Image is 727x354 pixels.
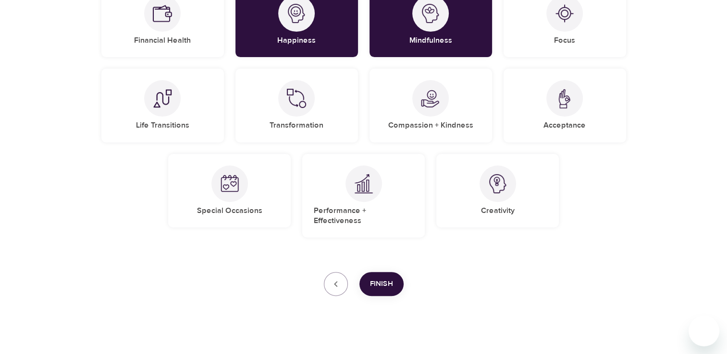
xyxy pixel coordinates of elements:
h5: Transformation [270,120,323,130]
img: Creativity [488,174,507,193]
img: Special Occasions [220,174,239,193]
h5: Compassion + Kindness [388,120,473,130]
div: AcceptanceAcceptance [504,69,626,142]
h5: Financial Health [134,35,191,46]
h5: Focus [554,35,575,46]
div: Compassion + KindnessCompassion + Kindness [370,69,492,142]
h5: Special Occasions [197,206,262,216]
h5: Performance + Effectiveness [314,206,413,226]
img: Focus [555,4,574,23]
h5: Happiness [277,35,316,46]
div: CreativityCreativity [436,154,559,227]
span: Finish [370,278,393,290]
button: Finish [359,272,404,296]
img: Transformation [287,89,306,108]
h5: Creativity [481,206,515,216]
div: Life TransitionsLife Transitions [101,69,224,142]
img: Happiness [287,4,306,23]
img: Financial Health [153,4,172,23]
div: TransformationTransformation [235,69,358,142]
div: Special OccasionsSpecial Occasions [168,154,291,227]
div: Performance + EffectivenessPerformance + Effectiveness [302,154,425,238]
img: Life Transitions [153,89,172,108]
img: Mindfulness [421,4,440,23]
iframe: Button to launch messaging window [689,316,719,346]
h5: Acceptance [543,120,586,130]
img: Acceptance [555,89,574,108]
h5: Mindfulness [409,35,452,46]
img: Compassion + Kindness [421,89,440,108]
img: Performance + Effectiveness [354,174,373,193]
h5: Life Transitions [136,120,189,130]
